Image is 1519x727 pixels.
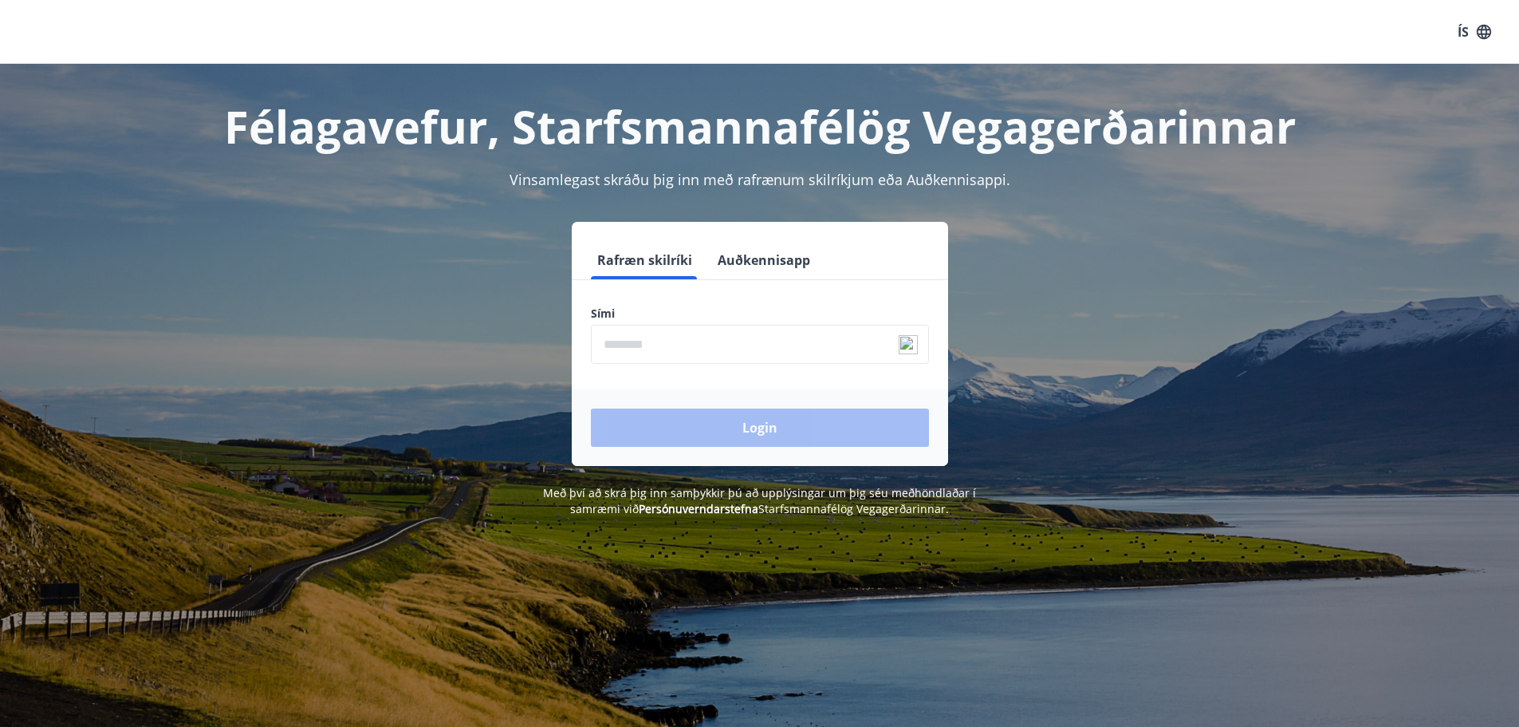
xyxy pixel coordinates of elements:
span: Með því að skrá þig inn samþykkir þú að upplýsingar um þig séu meðhöndlaðar í samræmi við Starfsm... [543,485,976,516]
h1: Félagavefur, Starfsmannafélög Vegagerðarinnar [205,96,1315,156]
button: Rafræn skilríki [591,241,699,279]
img: npw-badge-icon-locked.svg [899,335,918,354]
span: Vinsamlegast skráðu þig inn með rafrænum skilríkjum eða Auðkennisappi. [510,170,1010,189]
a: Persónuverndarstefna [639,501,758,516]
button: ÍS [1449,18,1500,46]
button: Auðkennisapp [711,241,817,279]
label: Sími [591,306,929,322]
